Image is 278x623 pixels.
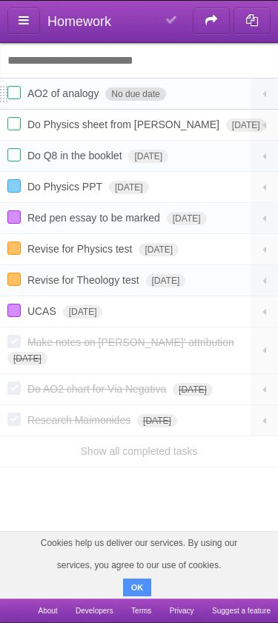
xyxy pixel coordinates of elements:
label: Done [7,241,21,255]
a: Show all completed tasks [81,445,198,457]
span: [DATE] [137,414,177,427]
label: Done [7,86,21,99]
span: Do Q8 in the booklet [27,150,126,161]
a: Suggest a feature [212,599,271,623]
label: Done [7,210,21,224]
span: Cookies help us deliver our services. By using our services, you agree to our use of cookies. [15,532,263,576]
a: Terms [131,599,151,623]
label: Done [7,382,21,395]
label: Done [7,335,21,348]
span: [DATE] [173,383,213,396]
label: Done [7,117,21,130]
span: No due date [105,87,165,101]
span: Revise for Theology test [27,274,143,286]
span: Research Maimonides [27,414,134,426]
span: [DATE] [167,212,207,225]
label: Done [7,413,21,426]
span: Red pen essay to be marked [27,212,164,224]
span: [DATE] [128,150,168,163]
span: [DATE] [226,119,266,132]
label: Done [7,304,21,317]
span: Revise for Physics test [27,243,136,255]
a: Developers [76,599,113,623]
span: UCAS [27,305,60,317]
span: Homework [47,14,111,29]
span: Do Physics PPT [27,181,106,193]
button: OK [123,579,152,596]
span: AO2 of analogy [27,87,103,99]
span: [DATE] [146,274,186,287]
a: Privacy [170,599,194,623]
label: Done [7,179,21,193]
label: Done [7,148,21,161]
span: [DATE] [63,305,103,319]
span: [DATE] [7,352,47,365]
span: [DATE] [109,181,149,194]
span: Make notes on [PERSON_NAME]' attribution [27,336,238,348]
span: Do AO2 chart for Via Negativa [27,383,170,395]
label: Done [7,273,21,286]
span: Do Physics sheet from [PERSON_NAME] [27,119,223,130]
span: [DATE] [139,243,179,256]
a: About [38,599,57,623]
